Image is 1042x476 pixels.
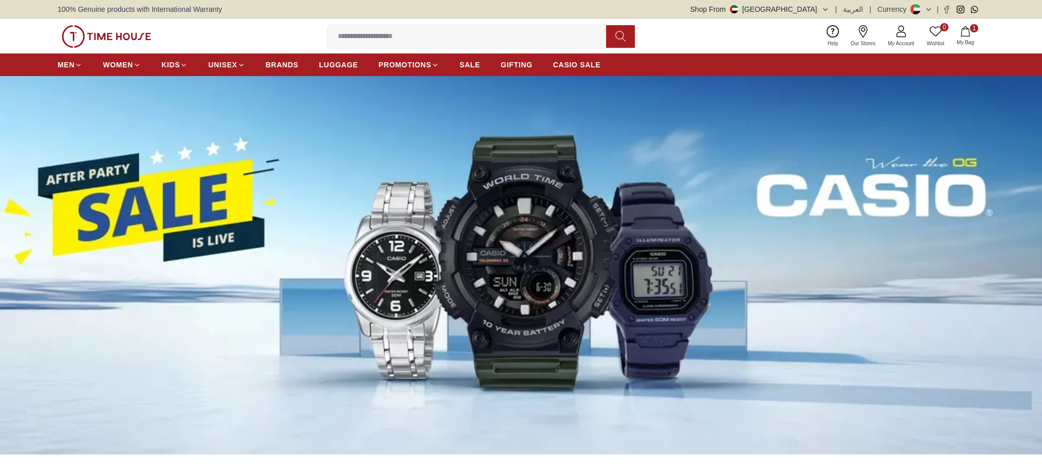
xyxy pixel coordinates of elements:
[103,56,141,74] a: WOMEN
[319,60,358,70] span: LUGGAGE
[953,39,978,46] span: My Bag
[378,60,431,70] span: PROMOTIONS
[950,24,980,48] button: 1My Bag
[835,4,837,14] span: |
[58,4,222,14] span: 100% Genuine products with International Warranty
[460,60,480,70] span: SALE
[940,23,948,31] span: 0
[208,56,245,74] a: UNISEX
[923,40,948,47] span: Wishlist
[843,4,863,14] button: العربية
[266,56,299,74] a: BRANDS
[884,40,919,47] span: My Account
[869,4,871,14] span: |
[824,40,843,47] span: Help
[845,23,882,49] a: Our Stores
[266,60,299,70] span: BRANDS
[319,56,358,74] a: LUGGAGE
[943,6,950,13] a: Facebook
[161,56,188,74] a: KIDS
[553,60,601,70] span: CASIO SALE
[161,60,180,70] span: KIDS
[460,56,480,74] a: SALE
[730,5,738,13] img: United Arab Emirates
[937,4,939,14] span: |
[553,56,601,74] a: CASIO SALE
[501,60,533,70] span: GIFTING
[821,23,845,49] a: Help
[58,60,75,70] span: MEN
[690,4,829,14] button: Shop From[GEOGRAPHIC_DATA]
[378,56,439,74] a: PROMOTIONS
[971,6,978,13] a: Whatsapp
[878,4,911,14] div: Currency
[501,56,533,74] a: GIFTING
[58,56,82,74] a: MEN
[62,25,151,48] img: ...
[103,60,133,70] span: WOMEN
[957,6,964,13] a: Instagram
[921,23,950,49] a: 0Wishlist
[847,40,880,47] span: Our Stores
[208,60,237,70] span: UNISEX
[970,24,978,32] span: 1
